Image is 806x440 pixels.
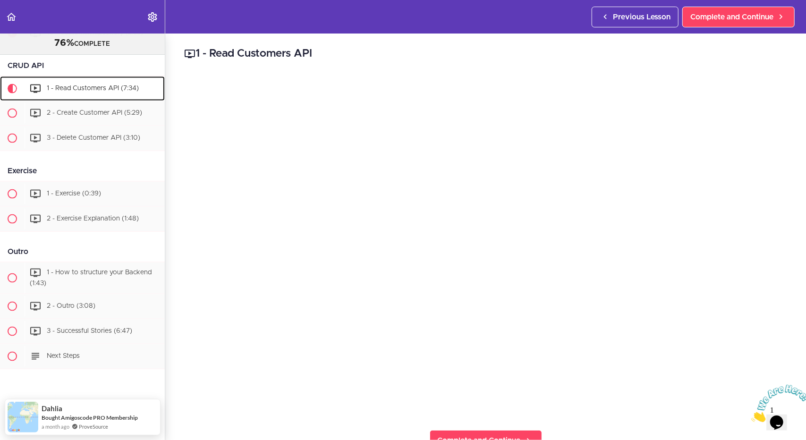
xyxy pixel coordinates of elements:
iframe: chat widget [747,381,806,426]
span: 2 - Create Customer API (5:29) [47,110,142,116]
span: Bought [42,414,60,421]
a: ProveSource [79,423,108,431]
span: 1 - Read Customers API (7:34) [47,85,139,92]
span: Complete and Continue [690,11,773,23]
a: Previous Lesson [592,7,679,27]
span: Next Steps [47,353,80,359]
svg: Back to course curriculum [6,11,17,23]
span: Dahlia [42,405,62,413]
h2: 1 - Read Customers API [184,46,787,62]
iframe: Video Player [184,76,787,415]
span: 1 - Exercise (0:39) [47,190,101,197]
span: 3 - Delete Customer API (3:10) [47,135,140,141]
span: 2 - Outro (3:08) [47,303,95,309]
div: COMPLETE [12,37,153,50]
span: a month ago [42,423,69,431]
img: provesource social proof notification image [8,402,38,432]
a: Complete and Continue [682,7,795,27]
span: 76% [55,38,75,48]
span: Previous Lesson [613,11,670,23]
span: 2 - Exercise Explanation (1:48) [47,215,139,222]
svg: Settings Menu [147,11,158,23]
span: 1 - How to structure your Backend (1:43) [30,269,152,287]
img: Chat attention grabber [4,4,62,41]
span: 3 - Successful Stories (6:47) [47,328,132,334]
a: Amigoscode PRO Membership [61,414,138,421]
